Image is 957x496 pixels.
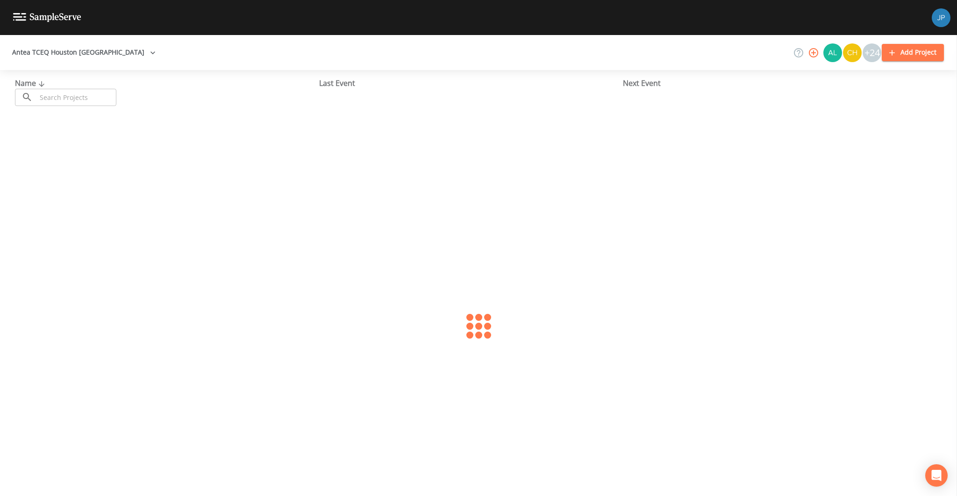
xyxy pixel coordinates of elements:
[13,13,81,22] img: logo
[823,43,842,62] img: 30a13df2a12044f58df5f6b7fda61338
[15,78,47,88] span: Name
[863,43,881,62] div: +24
[8,44,159,61] button: Antea TCEQ Houston [GEOGRAPHIC_DATA]
[823,43,843,62] div: Alaina Hahn
[843,43,862,62] img: c74b8b8b1c7a9d34f67c5e0ca157ed15
[932,8,950,27] img: 41241ef155101aa6d92a04480b0d0000
[882,44,944,61] button: Add Project
[623,78,927,89] div: Next Event
[36,89,116,106] input: Search Projects
[843,43,862,62] div: Charles Medina
[925,464,948,487] div: Open Intercom Messenger
[319,78,623,89] div: Last Event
